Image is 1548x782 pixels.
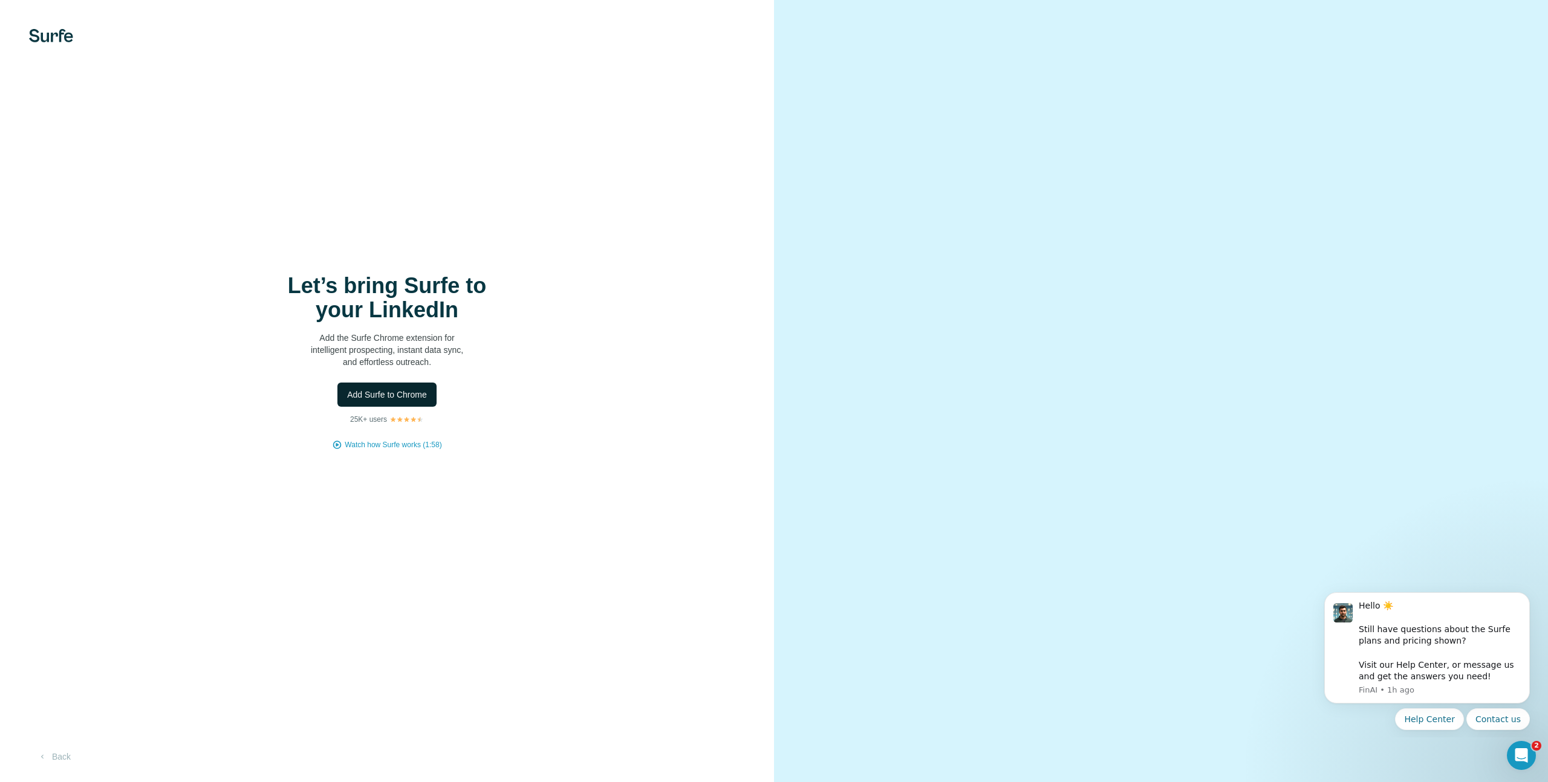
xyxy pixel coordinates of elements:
img: Surfe's logo [29,29,73,42]
img: Rating Stars [389,416,424,423]
button: Add Surfe to Chrome [337,383,437,407]
iframe: Intercom live chat [1507,741,1536,770]
iframe: Intercom notifications message [1306,581,1548,737]
button: Watch how Surfe works (1:58) [345,439,441,450]
span: Add Surfe to Chrome [347,389,427,401]
p: 25K+ users [350,414,387,425]
p: Add the Surfe Chrome extension for intelligent prospecting, instant data sync, and effortless out... [266,332,508,368]
span: 2 [1532,741,1541,751]
h1: Let’s bring Surfe to your LinkedIn [266,274,508,322]
button: Back [29,746,79,767]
